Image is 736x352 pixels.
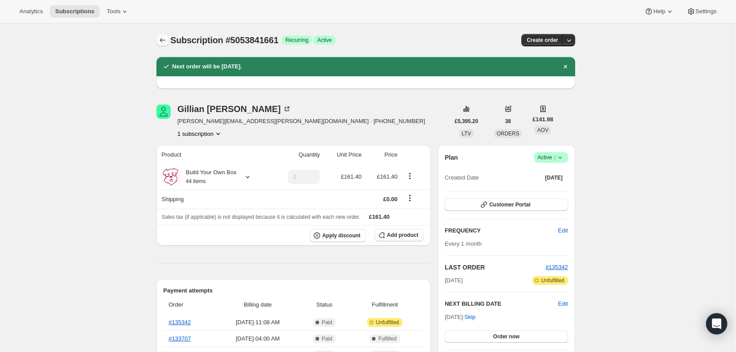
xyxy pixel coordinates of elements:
[162,168,179,186] img: product img
[186,178,206,184] small: 44 items
[164,286,424,295] h2: Payment attempts
[545,174,563,181] span: [DATE]
[450,115,483,127] button: £5,395.20
[369,213,390,220] span: £161.40
[706,313,727,334] div: Open Intercom Messenger
[459,310,481,324] button: Skip
[171,35,279,45] span: Subscription #5053841661
[303,300,346,309] span: Status
[695,8,717,15] span: Settings
[493,333,520,340] span: Order now
[364,145,400,165] th: Price
[376,319,399,326] span: Unfulfilled
[553,224,573,238] button: Edit
[558,226,568,235] span: Edit
[322,232,361,239] span: Apply discount
[538,153,565,162] span: Active
[403,171,417,181] button: Product actions
[445,300,558,308] h2: NEXT BILLING DATE
[218,300,297,309] span: Billing date
[218,318,297,327] span: [DATE] · 11:08 AM
[383,196,398,202] span: £0.00
[445,263,546,272] h2: LAST ORDER
[164,295,216,315] th: Order
[375,229,424,241] button: Add product
[341,173,361,180] span: £161.40
[445,153,458,162] h2: Plan
[156,145,271,165] th: Product
[489,201,530,208] span: Customer Portal
[156,189,271,209] th: Shipping
[546,263,568,272] button: #135342
[639,5,679,18] button: Help
[532,115,553,124] span: £141.98
[286,37,309,44] span: Recurring
[653,8,665,15] span: Help
[178,105,291,113] div: Gillian [PERSON_NAME]
[445,314,476,320] span: [DATE] ·
[546,264,568,270] a: #135342
[537,127,548,133] span: AOV
[351,300,418,309] span: Fulfillment
[445,330,568,343] button: Order now
[445,173,479,182] span: Created Date
[322,319,332,326] span: Paid
[445,276,463,285] span: [DATE]
[156,34,169,46] button: Subscriptions
[403,193,417,203] button: Shipping actions
[14,5,48,18] button: Analytics
[322,335,332,342] span: Paid
[445,198,568,211] button: Customer Portal
[377,173,398,180] span: £161.40
[172,62,242,71] h2: Next order will be [DATE].
[271,145,323,165] th: Quantity
[541,277,565,284] span: Unfulfilled
[178,129,223,138] button: Product actions
[323,145,364,165] th: Unit Price
[101,5,134,18] button: Tools
[169,319,191,326] a: #135342
[169,335,191,342] a: #133707
[179,168,237,186] div: Build Your Own Box
[445,240,482,247] span: Every 1 month
[462,131,471,137] span: LTV
[378,335,396,342] span: Fulfilled
[156,105,171,119] span: Gillian wynn
[455,118,478,125] span: £5,395.20
[178,117,425,126] span: [PERSON_NAME][EMAIL_ADDRESS][PERSON_NAME][DOMAIN_NAME] · [PHONE_NUMBER]
[554,154,555,161] span: |
[387,232,418,239] span: Add product
[521,34,563,46] button: Create order
[55,8,94,15] span: Subscriptions
[50,5,100,18] button: Subscriptions
[559,60,572,73] button: Dismiss notification
[540,172,568,184] button: [DATE]
[162,214,361,220] span: Sales tax (if applicable) is not displayed because it is calculated with each new order.
[445,226,558,235] h2: FREQUENCY
[527,37,558,44] span: Create order
[500,115,516,127] button: 38
[310,229,366,242] button: Apply discount
[465,313,476,322] span: Skip
[505,118,511,125] span: 38
[681,5,722,18] button: Settings
[497,131,519,137] span: ORDERS
[558,300,568,308] button: Edit
[317,37,332,44] span: Active
[107,8,120,15] span: Tools
[218,334,297,343] span: [DATE] · 04:00 AM
[19,8,43,15] span: Analytics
